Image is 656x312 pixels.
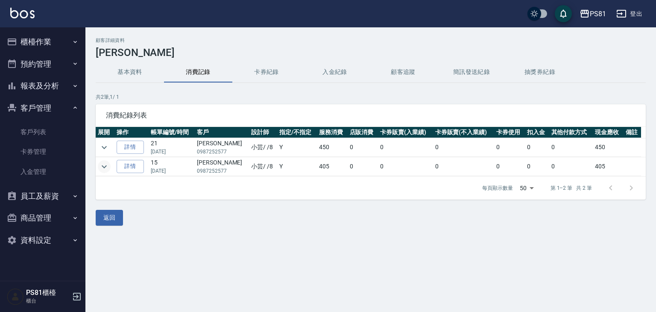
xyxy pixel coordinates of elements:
[195,138,249,157] td: [PERSON_NAME]
[197,167,247,175] p: 0987252577
[151,167,193,175] p: [DATE]
[624,127,641,138] th: 備註
[10,8,35,18] img: Logo
[525,127,549,138] th: 扣入金
[96,38,646,43] h2: 顧客詳細資料
[506,62,574,82] button: 抽獎券紀錄
[516,177,537,200] div: 50
[164,62,232,82] button: 消費記錄
[593,127,624,138] th: 現金應收
[494,157,525,176] td: 0
[277,138,316,157] td: Y
[26,288,70,297] h5: PS81櫃檯
[96,62,164,82] button: 基本資料
[96,47,646,59] h3: [PERSON_NAME]
[433,127,495,138] th: 卡券販賣(不入業績)
[195,127,249,138] th: 客戶
[96,93,646,101] p: 共 2 筆, 1 / 1
[3,229,82,251] button: 資料設定
[98,141,111,154] button: expand row
[3,122,82,142] a: 客戶列表
[348,127,378,138] th: 店販消費
[3,207,82,229] button: 商品管理
[249,127,277,138] th: 設計師
[549,157,593,176] td: 0
[149,127,195,138] th: 帳單編號/時間
[317,127,348,138] th: 服務消費
[3,75,82,97] button: 報表及分析
[277,127,316,138] th: 指定/不指定
[114,127,149,138] th: 操作
[433,138,495,157] td: 0
[7,288,24,305] img: Person
[3,162,82,182] a: 入金管理
[378,157,433,176] td: 0
[525,157,549,176] td: 0
[98,160,111,173] button: expand row
[437,62,506,82] button: 簡訊發送紀錄
[277,157,316,176] td: Y
[117,141,144,154] a: 詳情
[348,157,378,176] td: 0
[494,138,525,157] td: 0
[3,31,82,53] button: 櫃檯作業
[26,297,70,305] p: 櫃台
[549,138,593,157] td: 0
[117,160,144,173] a: 詳情
[149,138,195,157] td: 21
[348,138,378,157] td: 0
[555,5,572,22] button: save
[433,157,495,176] td: 0
[3,185,82,207] button: 員工及薪資
[3,142,82,162] a: 卡券管理
[301,62,369,82] button: 入金紀錄
[593,138,624,157] td: 450
[96,127,114,138] th: 展開
[590,9,606,19] div: PS81
[149,157,195,176] td: 15
[525,138,549,157] td: 0
[576,5,609,23] button: PS81
[378,138,433,157] td: 0
[3,53,82,75] button: 預約管理
[317,157,348,176] td: 405
[249,138,277,157] td: 小芸 / /8
[378,127,433,138] th: 卡券販賣(入業績)
[551,184,592,192] p: 第 1–2 筆 共 2 筆
[369,62,437,82] button: 顧客追蹤
[494,127,525,138] th: 卡券使用
[96,210,123,226] button: 返回
[106,111,635,120] span: 消費紀錄列表
[549,127,593,138] th: 其他付款方式
[613,6,646,22] button: 登出
[482,184,513,192] p: 每頁顯示數量
[232,62,301,82] button: 卡券紀錄
[317,138,348,157] td: 450
[197,148,247,156] p: 0987252577
[249,157,277,176] td: 小芸 / /8
[195,157,249,176] td: [PERSON_NAME]
[593,157,624,176] td: 405
[3,97,82,119] button: 客戶管理
[151,148,193,156] p: [DATE]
